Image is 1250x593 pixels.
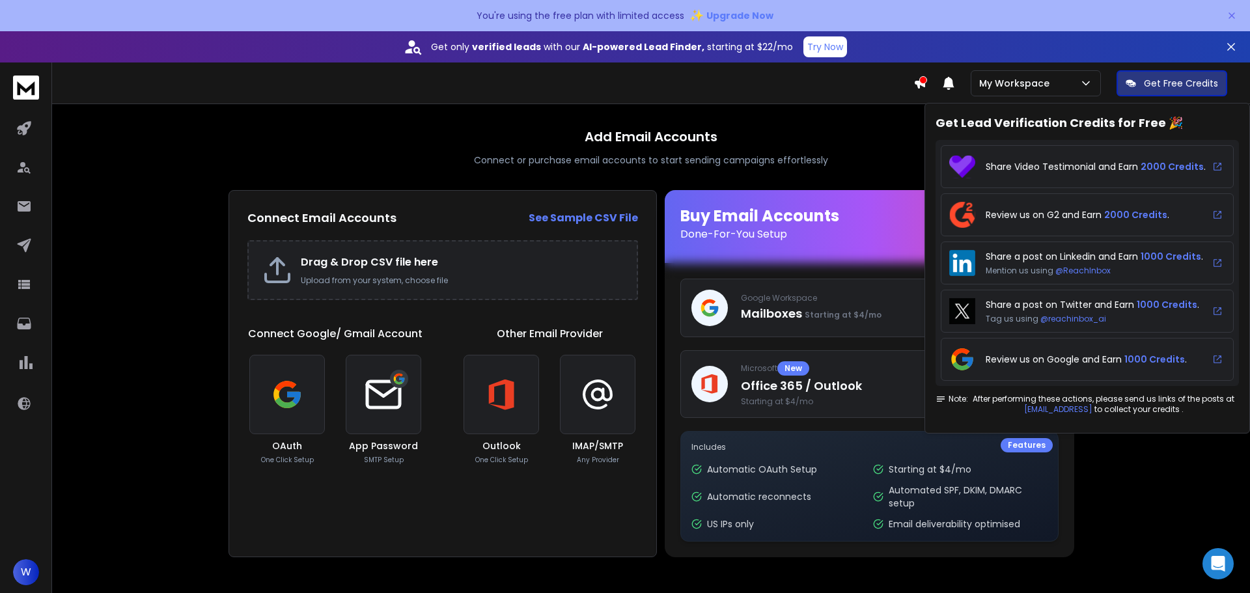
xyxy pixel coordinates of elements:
[777,361,809,376] div: New
[807,40,843,53] p: Try Now
[529,210,638,226] a: See Sample CSV File
[941,290,1234,333] a: Share a post on Twitter and Earn 1000 Credits.Tag us using @reachinbox_ai
[979,77,1055,90] p: My Workspace
[941,193,1234,236] a: Review us on G2 and Earn 2000 Credits.
[1040,313,1106,324] span: @reachinbox_ai
[689,7,704,25] span: ✨
[1144,77,1218,90] p: Get Free Credits
[936,394,968,404] span: Note:
[941,145,1234,188] a: Share Video Testimonial and Earn 2000 Credits.
[689,3,773,29] button: ✨Upgrade Now
[889,517,1020,531] p: Email deliverability optimised
[805,309,882,320] span: Starting at $4/mo
[741,361,1048,376] p: Microsoft
[941,241,1234,284] a: Share a post on Linkedin and Earn 1000 Credits.Mention us using @ReachInbox
[986,353,1187,366] p: Review us on Google and Earn .
[248,326,423,342] h1: Connect Google/ Gmail Account
[941,338,1234,381] a: Review us on Google and Earn 1000 Credits.
[1117,70,1227,96] button: Get Free Credits
[706,9,773,22] span: Upgrade Now
[986,314,1199,324] p: Tag us using
[741,377,1048,395] p: Office 365 / Outlook
[13,76,39,100] img: logo
[936,114,1239,132] h2: Get Lead Verification Credits for Free 🎉
[247,209,396,227] h2: Connect Email Accounts
[707,517,754,531] p: US IPs only
[1001,438,1053,452] div: Features
[691,442,1048,452] p: Includes
[803,36,847,57] button: Try Now
[1055,265,1111,276] span: @ReachInbox
[482,439,521,452] h3: Outlook
[585,128,717,146] h1: Add Email Accounts
[680,227,1059,242] p: Done-For-You Setup
[272,439,302,452] h3: OAuth
[364,455,404,465] p: SMTP Setup
[1141,250,1201,263] span: 1000 Credits
[986,298,1199,311] p: Share a post on Twitter and Earn .
[349,439,418,452] h3: App Password
[583,40,704,53] strong: AI-powered Lead Finder,
[301,255,624,270] h2: Drag & Drop CSV file here
[741,396,1048,407] span: Starting at $4/mo
[261,455,314,465] p: One Click Setup
[986,266,1203,276] p: Mention us using
[741,293,1048,303] p: Google Workspace
[13,559,39,585] button: W
[889,484,1047,510] p: Automated SPF, DKIM, DMARC setup
[475,455,528,465] p: One Click Setup
[707,463,817,476] p: Automatic OAuth Setup
[1104,208,1167,221] span: 2000 Credits
[986,250,1203,263] p: Share a post on Linkedin and Earn .
[986,208,1169,221] p: Review us on G2 and Earn .
[577,455,619,465] p: Any Provider
[529,210,638,225] strong: See Sample CSV File
[889,463,971,476] p: Starting at $4/mo
[497,326,603,342] h1: Other Email Provider
[474,154,828,167] p: Connect or purchase email accounts to start sending campaigns effortlessly
[968,394,1239,415] p: After performing these actions, please send us links of the posts at to collect your credits .
[1202,548,1234,579] div: Open Intercom Messenger
[680,206,1059,242] h1: Buy Email Accounts
[1141,160,1204,173] span: 2000 Credits
[301,275,624,286] p: Upload from your system, choose file
[741,305,1048,323] p: Mailboxes
[472,40,541,53] strong: verified leads
[477,9,684,22] p: You're using the free plan with limited access
[707,490,811,503] p: Automatic reconnects
[986,160,1206,173] p: Share Video Testimonial and Earn .
[1024,404,1092,415] a: [EMAIL_ADDRESS]
[431,40,793,53] p: Get only with our starting at $22/mo
[1124,353,1185,366] span: 1000 Credits
[572,439,623,452] h3: IMAP/SMTP
[1137,298,1197,311] span: 1000 Credits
